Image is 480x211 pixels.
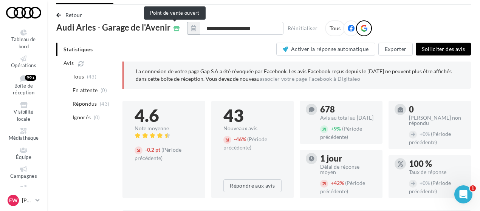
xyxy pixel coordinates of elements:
[6,73,41,97] a: Boîte de réception 99+
[87,74,96,80] span: (43)
[73,100,97,108] span: Répondus
[100,101,109,107] span: (43)
[22,197,33,204] p: [PERSON_NAME]
[234,136,236,142] span: -
[6,193,41,208] a: EW [PERSON_NAME]
[320,154,376,163] div: 1 jour
[6,126,41,143] a: Médiathèque
[6,100,41,123] a: Visibilité locale
[331,180,344,186] span: 42%
[320,115,376,120] div: Avis au total au [DATE]
[234,136,246,142] span: 46%
[223,107,282,124] div: 43
[325,20,345,36] div: Tous
[223,126,282,131] div: Nouveaux avis
[331,125,341,132] span: 9%
[16,154,31,160] span: Équipe
[223,136,267,151] span: (Période précédente)
[409,160,465,168] div: 100 %
[144,6,206,20] div: Point de vente ouvert
[11,62,36,68] span: Opérations
[416,43,471,55] button: Solliciter des avis
[136,68,459,83] p: La connexion de votre page Gap S.A a été révoquée par Facebook. Les avis Facebook reçus depuis le...
[285,24,321,33] button: Réinitialiser
[10,173,37,179] span: Campagnes
[6,28,41,51] a: Tableau de bord
[331,180,334,186] span: +
[135,107,193,124] div: 4.6
[94,114,100,120] span: (0)
[420,180,423,186] span: +
[260,76,360,82] a: associer votre page Facebook à Digitaleo
[73,114,91,121] span: Ignorés
[420,131,430,137] span: 0%
[223,179,282,192] button: Répondre aux avis
[145,146,147,153] span: -
[63,59,74,67] span: Avis
[145,146,160,153] span: 0.2 pt
[6,54,41,70] a: Opérations
[56,23,170,32] span: Audi Arles - Garage de l'Avenir
[409,115,465,126] div: [PERSON_NAME] non répondu
[6,165,41,181] a: Campagnes
[14,109,33,122] span: Visibilité locale
[320,105,376,114] div: 678
[73,86,98,94] span: En attente
[25,75,36,81] div: 99+
[454,185,472,203] iframe: Intercom live chat
[56,11,85,20] button: Retour
[420,131,423,137] span: +
[470,185,476,191] span: 1
[135,126,193,131] div: Note moyenne
[101,87,107,93] span: (0)
[6,146,41,162] a: Équipe
[409,169,465,175] div: Taux de réponse
[320,164,376,175] div: Délai de réponse moyen
[9,197,18,204] span: EW
[9,135,39,141] span: Médiathèque
[409,105,465,114] div: 0
[135,146,181,161] span: (Période précédente)
[73,73,84,80] span: Tous
[11,36,36,49] span: Tableau de bord
[276,43,375,55] button: Activer la réponse automatique
[13,83,34,96] span: Boîte de réception
[420,180,430,186] span: 0%
[331,125,334,132] span: +
[378,43,413,55] button: Exporter
[65,12,82,18] span: Retour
